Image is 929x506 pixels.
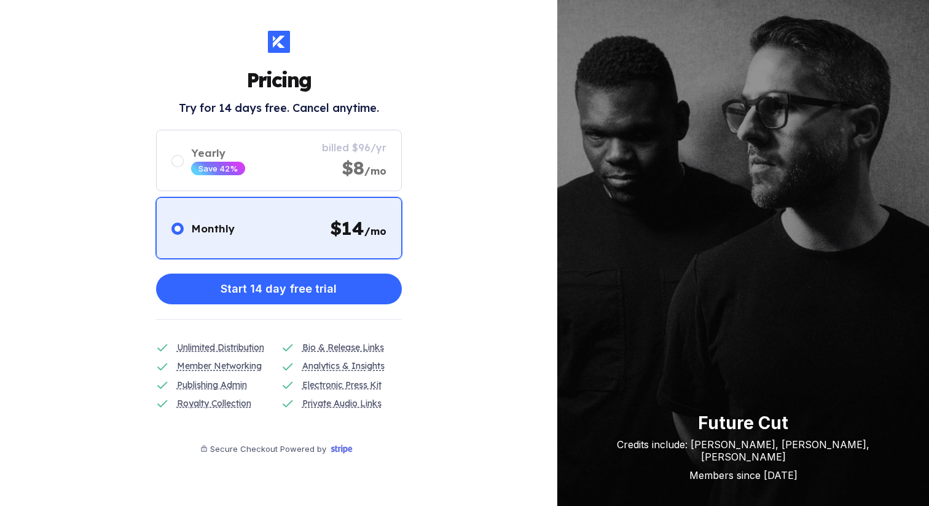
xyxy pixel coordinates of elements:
[582,413,904,433] div: Future Cut
[177,359,262,373] div: Member Networking
[198,164,238,173] div: Save 42%
[302,341,384,354] div: Bio & Release Links
[330,216,386,240] div: $ 14
[177,397,251,410] div: Royalty Collection
[582,469,904,481] div: Members since [DATE]
[302,378,382,392] div: Electronic Press Kit
[302,397,382,410] div: Private Audio Links
[221,277,337,301] div: Start 14 day free trial
[364,225,386,237] span: /mo
[582,438,904,463] div: Credits include: [PERSON_NAME], [PERSON_NAME], [PERSON_NAME]
[302,359,385,373] div: Analytics & Insights
[246,68,311,92] h1: Pricing
[322,141,386,154] div: billed $96/yr
[179,101,379,115] h2: Try for 14 days free. Cancel anytime.
[342,156,386,180] div: $8
[177,378,247,392] div: Publishing Admin
[191,222,235,235] div: Monthly
[177,341,264,354] div: Unlimited Distribution
[156,274,402,304] button: Start 14 day free trial
[210,444,326,454] div: Secure Checkout Powered by
[364,165,386,177] span: /mo
[191,146,245,159] div: Yearly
